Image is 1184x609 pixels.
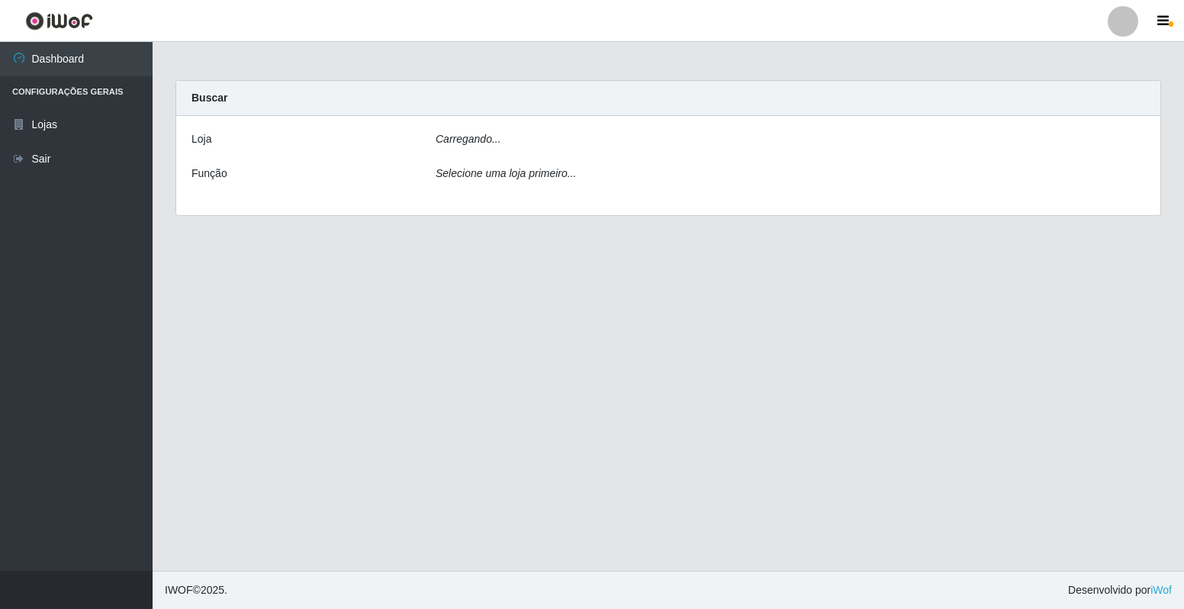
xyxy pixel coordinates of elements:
[25,11,93,31] img: CoreUI Logo
[1150,584,1172,596] a: iWof
[165,584,193,596] span: IWOF
[191,166,227,182] label: Função
[436,133,501,145] i: Carregando...
[191,131,211,147] label: Loja
[165,582,227,598] span: © 2025 .
[436,167,576,179] i: Selecione uma loja primeiro...
[1068,582,1172,598] span: Desenvolvido por
[191,92,227,104] strong: Buscar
